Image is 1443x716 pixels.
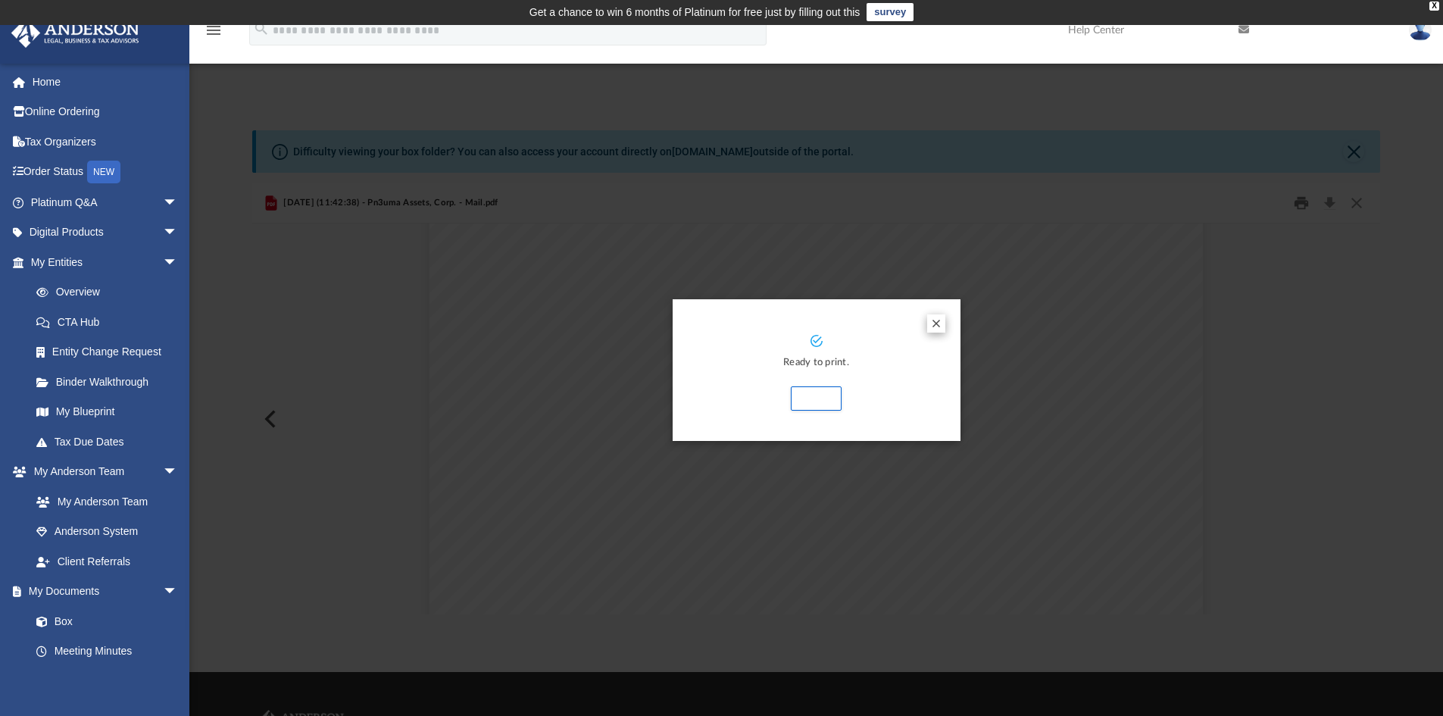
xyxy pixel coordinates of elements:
[529,3,860,21] div: Get a chance to win 6 months of Platinum for free just by filling out this
[1409,19,1432,41] img: User Pic
[21,337,201,367] a: Entity Change Request
[11,127,201,157] a: Tax Organizers
[7,18,144,48] img: Anderson Advisors Platinum Portal
[21,636,193,667] a: Meeting Minutes
[11,97,201,127] a: Online Ordering
[21,517,193,547] a: Anderson System
[163,247,193,278] span: arrow_drop_down
[21,546,193,577] a: Client Referrals
[205,29,223,39] a: menu
[252,183,1381,614] div: Preview
[21,606,186,636] a: Box
[11,457,193,487] a: My Anderson Teamarrow_drop_down
[205,21,223,39] i: menu
[867,3,914,21] a: survey
[253,20,270,37] i: search
[11,67,201,97] a: Home
[163,187,193,218] span: arrow_drop_down
[87,161,120,183] div: NEW
[11,217,201,248] a: Digital Productsarrow_drop_down
[791,386,842,411] button: Print
[163,217,193,249] span: arrow_drop_down
[21,397,193,427] a: My Blueprint
[21,367,201,397] a: Binder Walkthrough
[21,277,201,308] a: Overview
[21,427,201,457] a: Tax Due Dates
[1429,2,1439,11] div: close
[688,355,945,372] p: Ready to print.
[11,157,201,188] a: Order StatusNEW
[11,247,201,277] a: My Entitiesarrow_drop_down
[21,486,186,517] a: My Anderson Team
[163,457,193,488] span: arrow_drop_down
[163,577,193,608] span: arrow_drop_down
[21,307,201,337] a: CTA Hub
[11,187,201,217] a: Platinum Q&Aarrow_drop_down
[11,577,193,607] a: My Documentsarrow_drop_down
